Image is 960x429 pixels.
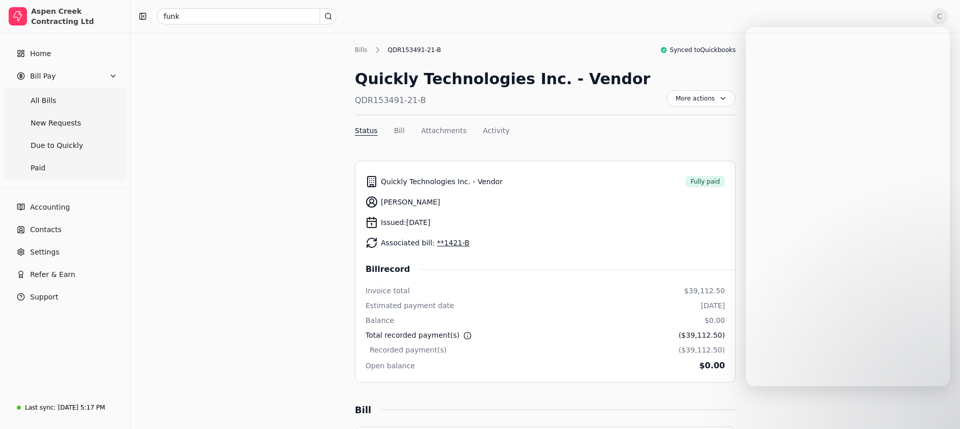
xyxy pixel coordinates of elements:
span: Refer & Earn [30,269,75,280]
a: Paid [6,158,124,178]
div: $39,112.50 [684,286,725,296]
span: Synced to Quickbooks [670,45,736,55]
div: Aspen Creek Contracting Ltd [31,6,121,27]
div: [DATE] 5:17 PM [58,403,105,412]
a: New Requests [6,113,124,133]
a: Due to Quickly [6,135,124,156]
div: ($39,112.50) [679,345,725,356]
div: Quickly Technologies Inc. - Vendor [355,67,651,90]
div: QDR153491-21-B [383,45,447,55]
div: Invoice total [366,286,410,296]
nav: Breadcrumb [355,45,446,55]
button: More actions [667,90,736,107]
button: Refer & Earn [4,264,126,285]
div: ($39,112.50) [679,330,725,341]
a: All Bills [6,90,124,111]
iframe: Intercom live chat [925,394,950,419]
a: Home [4,43,126,64]
a: Accounting [4,197,126,217]
div: Estimated payment date [366,300,454,311]
span: [PERSON_NAME] [381,197,440,208]
div: Total recorded payment(s) [366,330,472,341]
span: Home [30,48,51,59]
div: $0.00 [699,360,725,372]
div: Open balance [366,361,415,371]
iframe: Intercom live chat [746,27,950,386]
button: Attachments [421,125,466,136]
span: Associated bill: [381,238,470,248]
span: Bill record [366,263,420,275]
span: Fully paid [691,177,720,186]
button: Support [4,287,126,307]
div: QDR153491-21-B [355,94,651,107]
div: [DATE] [701,300,725,311]
a: Last sync:[DATE] 5:17 PM [4,398,126,417]
div: Bill [355,403,381,417]
span: Issued: [DATE] [381,217,430,228]
div: $0.00 [705,315,725,326]
div: Recorded payment(s) [370,345,447,356]
div: Balance [366,315,394,326]
span: Contacts [30,224,62,235]
span: Paid [31,163,45,173]
input: Search [157,8,336,24]
button: Activity [483,125,509,136]
span: Accounting [30,202,70,213]
button: Bill Pay [4,66,126,86]
span: New Requests [31,118,81,129]
span: Support [30,292,58,302]
button: Bill [394,125,405,136]
a: Contacts [4,219,126,240]
span: Quickly Technologies Inc. - Vendor [381,176,503,187]
a: Settings [4,242,126,262]
button: Status [355,125,378,136]
div: Last sync: [25,403,56,412]
span: Due to Quickly [31,140,83,151]
span: All Bills [31,95,56,106]
span: Settings [30,247,59,258]
span: Bill Pay [30,71,56,82]
button: C [931,8,948,24]
div: Bills [355,45,373,55]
